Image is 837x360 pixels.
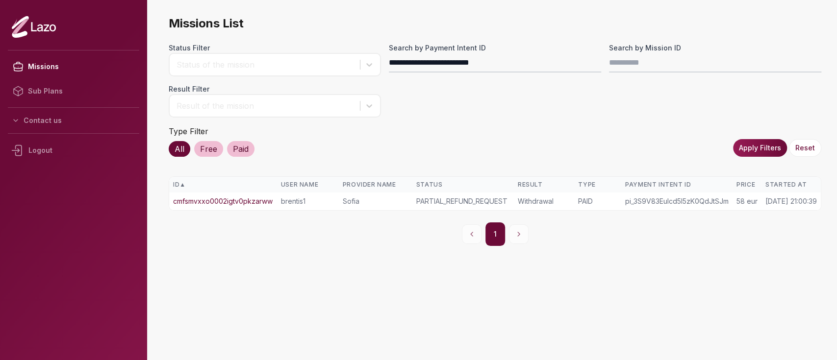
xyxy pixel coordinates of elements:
label: Status Filter [169,43,381,53]
div: User Name [281,181,335,189]
div: Withdrawal [518,196,571,206]
a: Missions [8,54,139,79]
div: Type [578,181,617,189]
label: Result Filter [169,84,381,94]
div: PAID [578,196,617,206]
div: Result [518,181,571,189]
div: PARTIAL_REFUND_REQUEST [416,196,510,206]
div: Status [416,181,510,189]
a: cmfsmvxxo0002igtv0pkzarww [173,196,273,206]
label: Search by Mission ID [609,43,821,53]
label: Type Filter [169,126,208,136]
button: Contact us [8,112,139,129]
span: ▲ [179,181,185,189]
div: 58 eur [736,196,758,206]
div: Payment Intent ID [625,181,729,189]
div: brentis1 [281,196,335,206]
div: Started At [765,181,817,189]
div: Paid [227,141,254,157]
div: Result of the mission [177,100,355,112]
span: Missions List [169,16,821,31]
div: pi_3S9V83Eulcd5I5zK0QdJtSJm [625,196,729,206]
div: ID [173,181,273,189]
button: Reset [789,139,821,157]
a: Sub Plans [8,79,139,103]
button: 1 [485,222,505,246]
div: All [169,141,190,157]
button: Apply Filters [733,139,787,157]
div: Sofia [343,196,408,206]
div: Free [194,141,223,157]
div: Status of the mission [177,59,355,71]
div: Logout [8,138,139,163]
div: [DATE] 21:00:39 [765,196,817,206]
div: Provider Name [343,181,408,189]
div: Price [736,181,758,189]
label: Search by Payment Intent ID [389,43,601,53]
